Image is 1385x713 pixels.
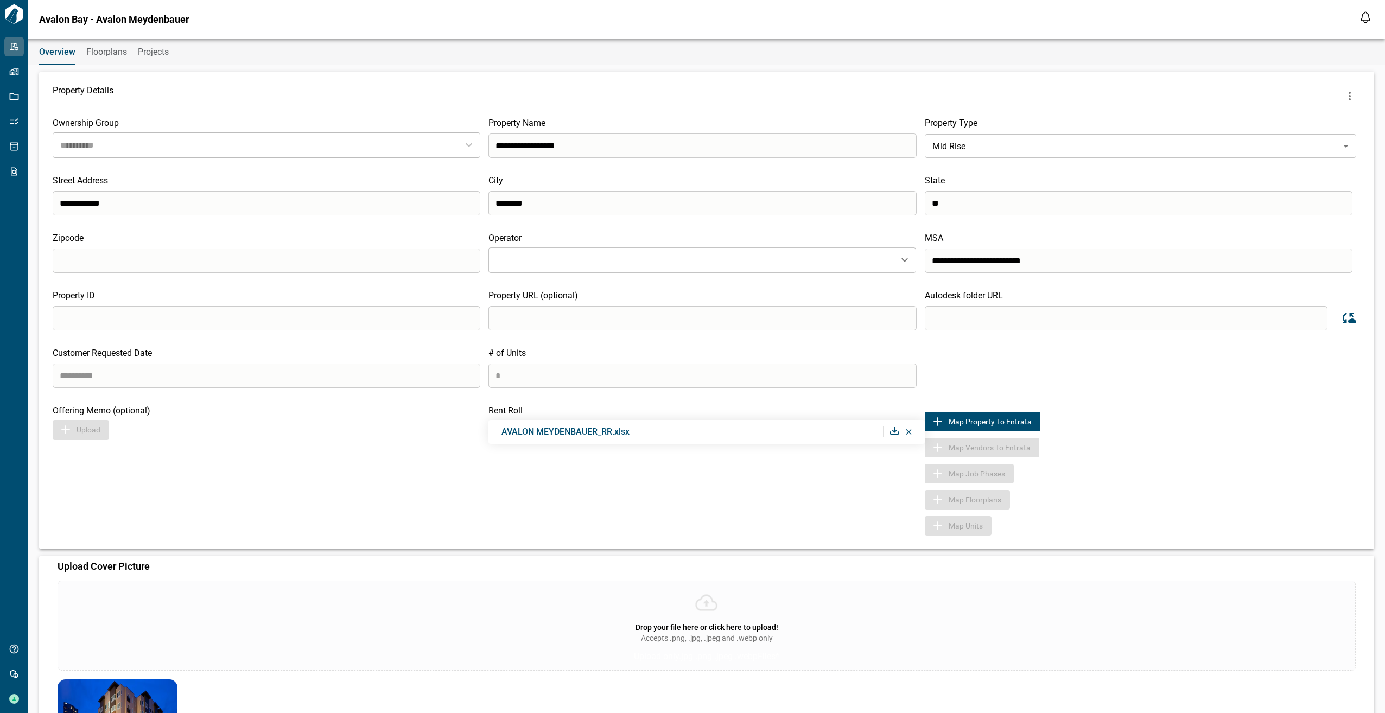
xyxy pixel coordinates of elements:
[925,290,1003,301] span: Autodesk folder URL
[925,412,1040,431] button: Map to EntrataMap Property to Entrata
[1339,85,1361,107] button: more
[138,47,169,58] span: Projects
[634,650,779,663] p: Upload only .jpg .png .jpeg .webp Files*
[501,426,630,437] span: AVALON MEYDENBAUER_RR.xlsx
[58,561,150,572] span: Upload Cover Picture
[53,175,108,186] span: Street Address
[488,233,522,243] span: Operator
[641,633,773,644] span: Accepts .png, .jpg, .jpeg and .webp only
[53,233,84,243] span: Zipcode
[488,191,916,215] input: search
[925,233,943,243] span: MSA
[53,85,113,107] span: Property Details
[1357,9,1374,26] button: Open notification feed
[1336,305,1361,330] button: Sync data from Autodesk
[925,306,1327,330] input: search
[488,306,916,330] input: search
[488,405,523,416] span: Rent Roll
[39,14,189,25] span: Avalon Bay - Avalon Meydenbauer
[86,47,127,58] span: Floorplans
[925,191,1352,215] input: search
[53,290,95,301] span: Property ID
[53,405,150,416] span: Offering Memo (optional)
[53,191,480,215] input: search
[53,364,480,388] input: search
[53,249,480,273] input: search
[925,175,945,186] span: State
[897,252,912,268] button: Open
[28,39,1385,65] div: base tabs
[53,306,480,330] input: search
[488,175,503,186] span: City
[53,118,119,128] span: Ownership Group
[925,118,977,128] span: Property Type
[39,47,75,58] span: Overview
[925,249,1352,273] input: search
[488,118,545,128] span: Property Name
[53,348,152,358] span: Customer Requested Date
[636,623,778,632] span: Drop your file here or click here to upload!
[488,290,578,301] span: Property URL (optional)
[925,131,1356,161] div: Mid Rise
[488,348,526,358] span: # of Units
[488,133,916,158] input: search
[931,415,944,428] img: Map to Entrata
